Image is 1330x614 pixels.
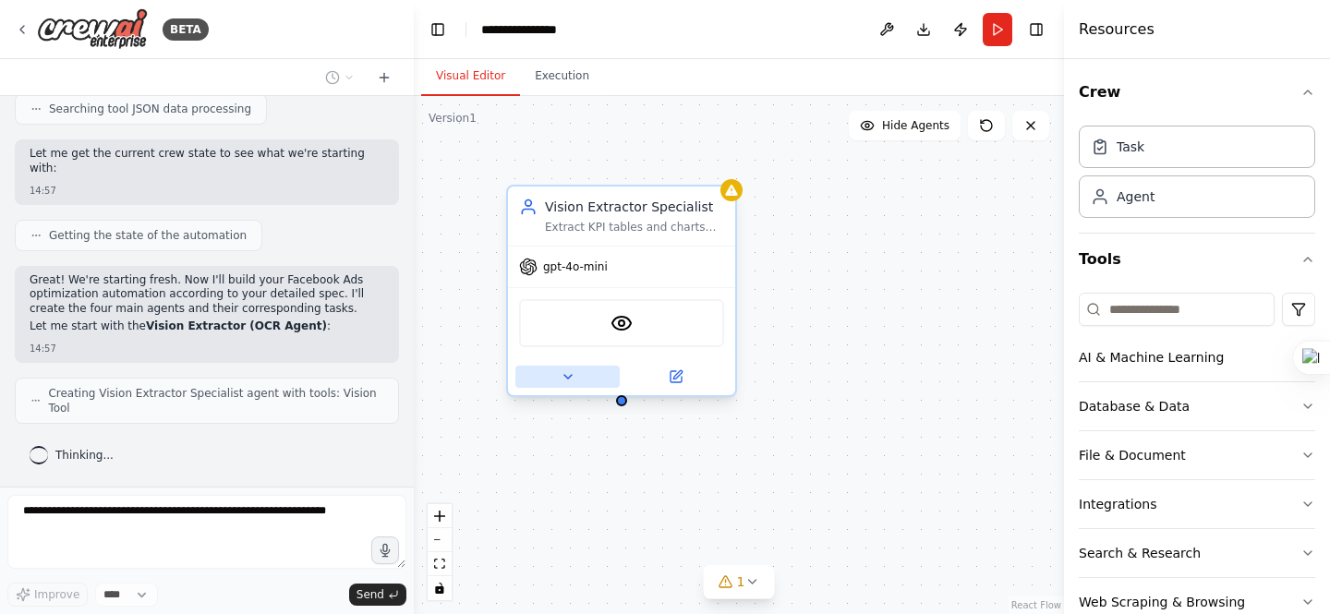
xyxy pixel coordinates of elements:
span: Creating Vision Extractor Specialist agent with tools: Vision Tool [48,386,383,415]
a: React Flow attribution [1011,600,1061,610]
div: Extract KPI tables and charts from Facebook Ads Manager screenshots, converting them into clean, ... [545,220,724,235]
div: BETA [163,18,209,41]
p: Let me start with the : [30,319,384,334]
button: Start a new chat [369,66,399,89]
div: Database & Data [1079,397,1190,415]
button: Integrations [1079,480,1315,528]
button: Open in side panel [623,366,728,388]
button: File & Document [1079,431,1315,479]
p: Let me get the current crew state to see what we're starting with: [30,147,384,175]
span: 1 [737,572,745,591]
span: Send [357,587,384,602]
div: File & Document [1079,446,1186,464]
p: Great! We're starting fresh. Now I'll build your Facebook Ads optimization automation according t... [30,273,384,317]
h4: Resources [1079,18,1155,41]
button: Tools [1079,234,1315,285]
div: Integrations [1079,495,1156,513]
button: Hide right sidebar [1023,17,1049,42]
button: Database & Data [1079,382,1315,430]
button: Execution [520,57,604,96]
div: React Flow controls [428,504,452,600]
button: zoom out [428,528,452,552]
div: Search & Research [1079,544,1201,562]
nav: breadcrumb [481,20,576,39]
div: Vision Extractor SpecialistExtract KPI tables and charts from Facebook Ads Manager screenshots, c... [506,188,737,401]
button: Send [349,584,406,606]
span: gpt-4o-mini [543,259,608,274]
img: VisionTool [611,312,633,334]
button: Switch to previous chat [318,66,362,89]
button: Search & Research [1079,529,1315,577]
span: Searching tool JSON data processing [49,102,251,116]
button: AI & Machine Learning [1079,333,1315,381]
button: Hide Agents [849,111,961,140]
div: 14:57 [30,184,384,198]
button: 1 [704,565,775,599]
button: Crew [1079,66,1315,118]
div: 14:57 [30,342,384,355]
button: fit view [428,552,452,576]
div: Task [1117,138,1144,156]
button: Visual Editor [421,57,520,96]
div: Web Scraping & Browsing [1079,593,1245,611]
span: Thinking... [55,448,114,463]
div: Agent [1117,187,1155,206]
button: toggle interactivity [428,576,452,600]
span: Improve [34,587,79,602]
div: AI & Machine Learning [1079,348,1224,367]
button: Hide left sidebar [425,17,451,42]
span: Hide Agents [882,118,949,133]
div: Crew [1079,118,1315,233]
div: Vision Extractor Specialist [545,198,724,216]
span: Getting the state of the automation [49,228,247,243]
button: zoom in [428,504,452,528]
strong: Vision Extractor (OCR Agent) [146,319,327,332]
img: Logo [37,8,148,50]
div: Version 1 [429,111,477,126]
button: Improve [7,583,88,607]
button: Click to speak your automation idea [371,536,399,564]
